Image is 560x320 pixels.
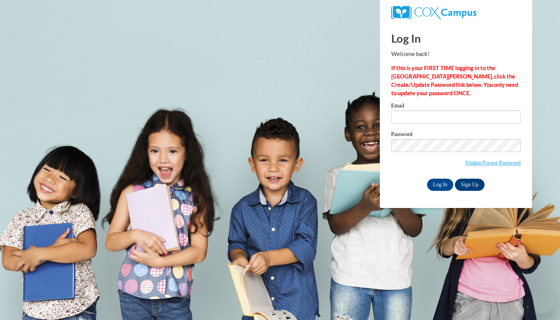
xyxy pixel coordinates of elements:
img: COX Campus [391,6,477,19]
a: Sign Up [455,179,485,191]
label: Email [391,103,521,110]
h1: Log In [391,30,521,46]
input: Log In [427,179,454,191]
p: Welcome back! [391,50,521,58]
a: COX Campus [391,6,521,19]
iframe: Button to launch messaging window [530,290,554,314]
a: Update/Forgot Password [465,160,520,166]
label: Password [391,131,521,139]
strong: If this is your FIRST TIME logging in to the [GEOGRAPHIC_DATA][PERSON_NAME], click the Create/Upd... [391,65,518,96]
